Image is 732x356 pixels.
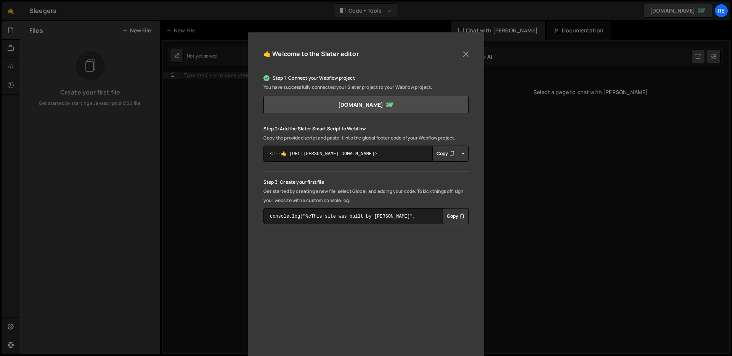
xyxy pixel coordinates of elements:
button: Close [460,48,472,60]
div: Button group with nested dropdown [443,208,469,224]
button: Copy [432,146,458,162]
textarea: console.log("%cThis site was built by [PERSON_NAME]", "background:blue;color:#fff;padding: 8px;"); [263,208,469,224]
a: Re [714,4,728,18]
p: Get started by creating a new file, select Global, and adding your code. To kick things off, sign... [263,187,469,205]
p: Step 3: Create your first file [263,178,469,187]
textarea: <!--🤙 [URL][PERSON_NAME][DOMAIN_NAME]> <script>document.addEventListener("DOMContentLoaded", func... [263,146,469,162]
p: Step 2: Add the Slater Smart Script to Webflow [263,124,469,133]
button: Copy [443,208,469,224]
h5: 🤙 Welcome to the Slater editor [263,48,359,60]
div: Button group with nested dropdown [432,146,469,162]
p: You have successfully connected your Slater project to your Webflow project. [263,83,469,92]
p: Copy the provided script and paste it into the global footer code of your Webflow project. [263,133,469,143]
a: [DOMAIN_NAME] [263,96,469,114]
p: Step 1: Connect your Webflow project [263,74,469,83]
